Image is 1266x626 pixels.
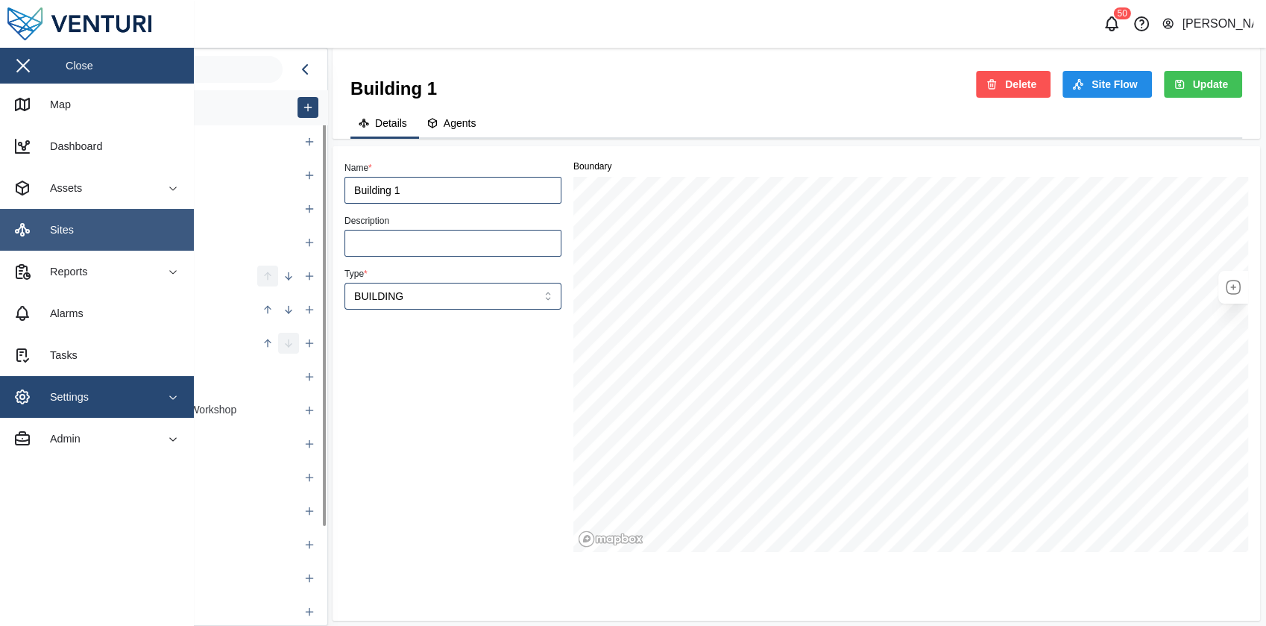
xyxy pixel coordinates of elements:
div: Building 1 [350,66,437,102]
label: Description [344,216,389,226]
div: Map [39,96,71,113]
button: Delete [976,71,1051,98]
div: Reports [39,263,87,280]
div: Boundary [573,160,1248,174]
div: 50 [1113,7,1130,19]
div: Admin [39,431,81,447]
button: Update [1164,71,1242,98]
a: Mapbox logo [578,530,643,548]
div: Alarms [39,305,84,322]
div: Settings [39,389,89,405]
a: Site Flow [1062,71,1151,98]
div: Tasks [39,347,78,363]
span: Delete [1005,72,1036,97]
div: Sites [39,222,74,238]
span: Agents [444,118,476,128]
img: Main Logo [7,7,201,40]
div: Dashboard [39,138,102,154]
input: Select a site type [344,283,561,310]
button: [PERSON_NAME] [1161,13,1254,34]
span: Details [375,118,407,128]
span: Site Flow [1092,72,1137,97]
label: Type [344,269,368,279]
div: Assets [39,180,82,196]
div: [PERSON_NAME] [1182,15,1253,34]
span: Update [1193,72,1228,97]
label: Name [344,163,372,173]
div: Close [66,57,93,74]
